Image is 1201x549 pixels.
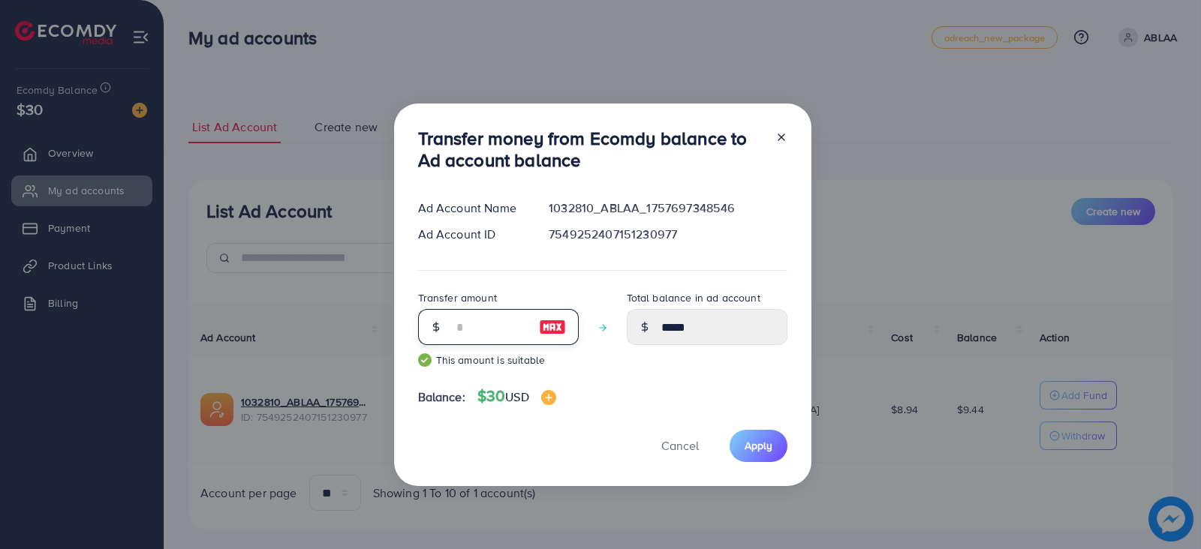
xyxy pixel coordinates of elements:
button: Apply [730,430,787,462]
img: image [539,318,566,336]
span: Balance: [418,388,465,406]
img: image [541,390,556,405]
h4: $30 [477,387,556,406]
span: USD [505,388,528,405]
label: Transfer amount [418,290,497,305]
div: 1032810_ABLAA_1757697348546 [537,199,799,217]
small: This amount is suitable [418,352,579,367]
div: Ad Account ID [406,226,537,243]
h3: Transfer money from Ecomdy balance to Ad account balance [418,127,763,171]
img: guide [418,353,432,367]
div: Ad Account Name [406,199,537,217]
button: Cancel [643,430,718,462]
span: Cancel [661,437,699,454]
div: 7549252407151230977 [537,226,799,243]
label: Total balance in ad account [627,290,760,305]
span: Apply [745,438,772,453]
